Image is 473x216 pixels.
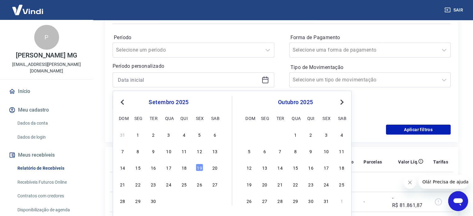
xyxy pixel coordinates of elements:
div: Choose domingo, 26 de outubro de 2025 [245,197,253,205]
p: Parcelas [364,159,382,165]
div: Choose sexta-feira, 26 de setembro de 2025 [196,180,203,188]
div: Choose domingo, 21 de setembro de 2025 [119,180,126,188]
div: Choose terça-feira, 30 de setembro de 2025 [150,197,157,205]
div: Choose terça-feira, 16 de setembro de 2025 [150,164,157,171]
div: Choose segunda-feira, 29 de setembro de 2025 [134,197,142,205]
div: Choose terça-feira, 14 de outubro de 2025 [276,164,284,171]
span: Olá! Precisa de ajuda? [4,4,52,9]
button: Meus recebíveis [7,148,86,162]
div: Choose segunda-feira, 22 de setembro de 2025 [134,180,142,188]
div: Choose sexta-feira, 5 de setembro de 2025 [196,131,203,138]
div: Choose quinta-feira, 23 de outubro de 2025 [307,180,315,188]
div: month 2025-10 [245,130,346,205]
div: Choose segunda-feira, 15 de setembro de 2025 [134,164,142,171]
div: Choose domingo, 28 de setembro de 2025 [245,131,253,138]
div: Choose sábado, 4 de outubro de 2025 [338,131,345,138]
div: Choose terça-feira, 2 de setembro de 2025 [150,131,157,138]
div: Choose domingo, 7 de setembro de 2025 [119,147,126,155]
div: Choose terça-feira, 9 de setembro de 2025 [150,147,157,155]
div: Choose quarta-feira, 24 de setembro de 2025 [165,180,172,188]
div: month 2025-09 [118,130,219,205]
div: Choose quarta-feira, 8 de outubro de 2025 [292,147,299,155]
div: Choose quinta-feira, 4 de setembro de 2025 [180,131,188,138]
div: Choose domingo, 28 de setembro de 2025 [119,197,126,205]
div: Choose domingo, 5 de outubro de 2025 [245,147,253,155]
div: Choose quinta-feira, 16 de outubro de 2025 [307,164,315,171]
a: Dados da conta [15,117,86,130]
div: Choose sábado, 18 de outubro de 2025 [338,164,345,171]
div: Choose sexta-feira, 31 de outubro de 2025 [322,197,330,205]
p: [PERSON_NAME] MG [16,52,77,59]
div: ter [150,114,157,122]
div: Choose sexta-feira, 24 de outubro de 2025 [322,180,330,188]
div: sex [196,114,203,122]
div: Choose sexta-feira, 3 de outubro de 2025 [196,197,203,205]
div: Choose sábado, 1 de novembro de 2025 [338,197,345,205]
div: Choose quinta-feira, 11 de setembro de 2025 [180,147,188,155]
div: Choose quinta-feira, 9 de outubro de 2025 [307,147,315,155]
div: Choose domingo, 14 de setembro de 2025 [119,164,126,171]
label: Forma de Pagamento [290,34,450,41]
div: Choose quarta-feira, 10 de setembro de 2025 [165,147,172,155]
div: Choose sábado, 25 de outubro de 2025 [338,180,345,188]
div: Choose segunda-feira, 29 de setembro de 2025 [261,131,268,138]
div: Choose quarta-feira, 1 de outubro de 2025 [165,197,172,205]
div: Choose domingo, 12 de outubro de 2025 [245,164,253,171]
input: Data inicial [118,75,259,85]
div: qua [292,114,299,122]
div: Choose quinta-feira, 30 de outubro de 2025 [307,197,315,205]
iframe: Mensagem da empresa [419,175,468,189]
div: Choose sábado, 4 de outubro de 2025 [211,197,219,205]
div: Choose sábado, 6 de setembro de 2025 [211,131,219,138]
label: Tipo de Movimentação [290,64,450,71]
div: seg [261,114,268,122]
p: Tarifas [433,159,448,165]
button: Sair [443,4,466,16]
img: Vindi [7,0,48,19]
div: Choose quarta-feira, 15 de outubro de 2025 [292,164,299,171]
div: qui [180,114,188,122]
div: outubro 2025 [245,99,346,106]
div: qui [307,114,315,122]
div: sab [338,114,345,122]
button: Meu cadastro [7,103,86,117]
div: Choose terça-feira, 30 de setembro de 2025 [276,131,284,138]
div: Choose terça-feira, 7 de outubro de 2025 [276,147,284,155]
div: Choose segunda-feira, 6 de outubro de 2025 [261,147,268,155]
div: Choose segunda-feira, 27 de outubro de 2025 [261,197,268,205]
div: Choose segunda-feira, 8 de setembro de 2025 [134,147,142,155]
a: Dados de login [15,131,86,144]
div: Choose quarta-feira, 22 de outubro de 2025 [292,180,299,188]
div: Choose quinta-feira, 2 de outubro de 2025 [180,197,188,205]
iframe: Botão para abrir a janela de mensagens [448,191,468,211]
p: - [364,199,382,205]
button: Previous Month [118,99,126,106]
iframe: Fechar mensagem [404,176,416,189]
p: -R$ 81.861,87 [392,194,423,209]
div: Choose segunda-feira, 13 de outubro de 2025 [261,164,268,171]
a: Recebíveis Futuros Online [15,176,86,189]
div: Choose domingo, 19 de outubro de 2025 [245,180,253,188]
div: Choose segunda-feira, 1 de setembro de 2025 [134,131,142,138]
a: Início [7,85,86,98]
div: Choose sexta-feira, 17 de outubro de 2025 [322,164,330,171]
div: P [34,25,59,50]
button: Aplicar filtros [386,125,451,135]
p: Valor Líq. [398,159,418,165]
div: Choose sábado, 11 de outubro de 2025 [338,147,345,155]
div: qua [165,114,172,122]
p: [EMAIL_ADDRESS][PERSON_NAME][DOMAIN_NAME] [5,61,88,74]
div: Choose domingo, 31 de agosto de 2025 [119,131,126,138]
div: Choose quarta-feira, 29 de outubro de 2025 [292,197,299,205]
div: dom [119,114,126,122]
div: Choose quarta-feira, 17 de setembro de 2025 [165,164,172,171]
button: Next Month [338,99,345,106]
div: seg [134,114,142,122]
div: sab [211,114,219,122]
div: Choose quinta-feira, 2 de outubro de 2025 [307,131,315,138]
div: Choose quinta-feira, 18 de setembro de 2025 [180,164,188,171]
div: Choose sexta-feira, 19 de setembro de 2025 [196,164,203,171]
label: Período [114,34,273,41]
a: Relatório de Recebíveis [15,162,86,175]
div: dom [245,114,253,122]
